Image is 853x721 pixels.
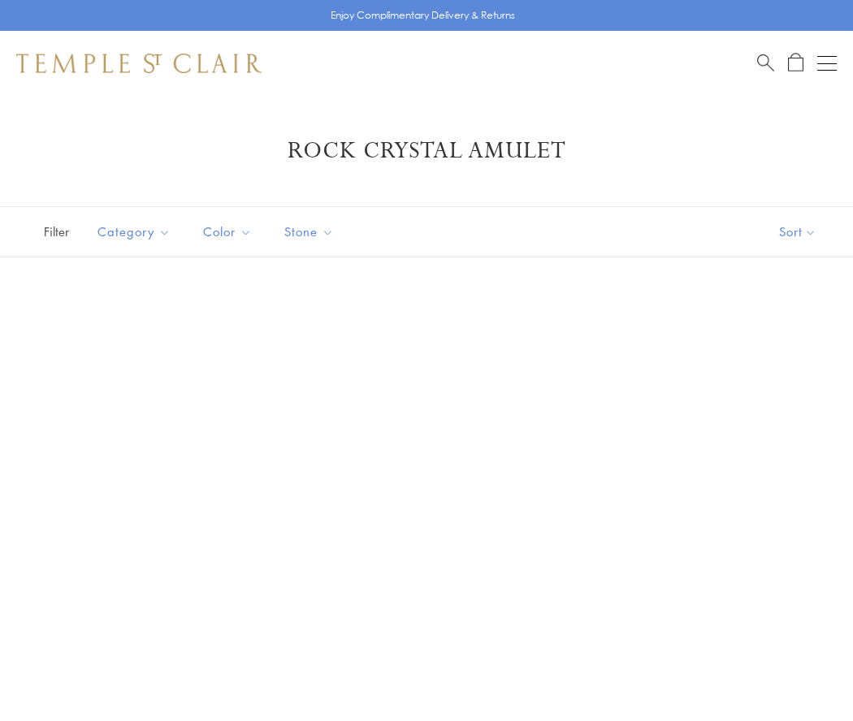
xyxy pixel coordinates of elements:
[788,53,803,73] a: Open Shopping Bag
[191,214,264,250] button: Color
[272,214,346,250] button: Stone
[89,222,183,242] span: Category
[331,7,515,24] p: Enjoy Complimentary Delivery & Returns
[85,214,183,250] button: Category
[276,222,346,242] span: Stone
[743,207,853,257] button: Show sort by
[41,136,812,166] h1: Rock Crystal Amulet
[195,222,264,242] span: Color
[16,54,262,73] img: Temple St. Clair
[757,53,774,73] a: Search
[817,54,837,73] button: Open navigation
